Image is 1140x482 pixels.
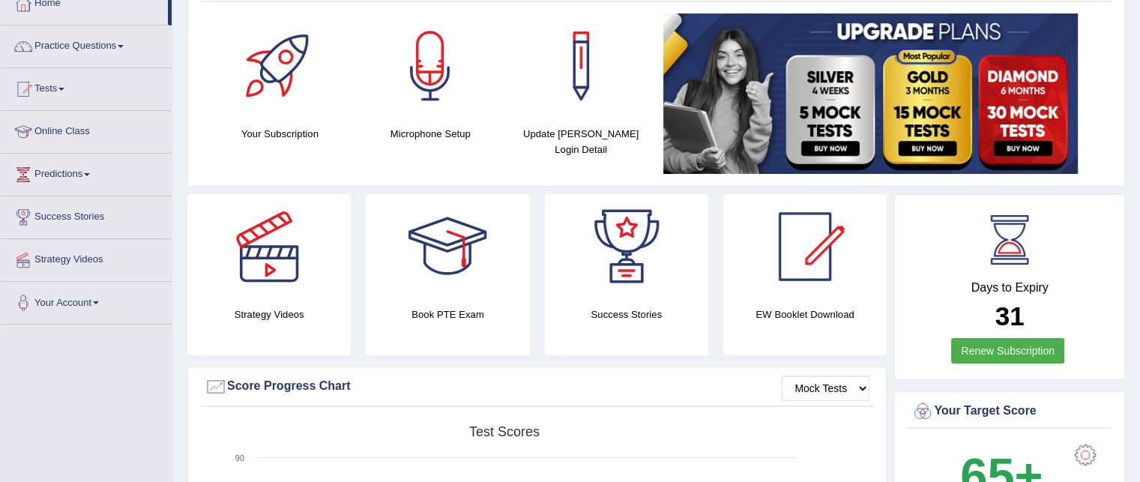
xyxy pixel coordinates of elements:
div: Score Progress Chart [205,376,869,398]
a: Practice Questions [1,25,172,63]
h4: Microphone Setup [363,126,498,142]
div: Your Target Score [911,400,1108,423]
a: Your Account [1,282,172,319]
a: Strategy Videos [1,239,172,277]
h4: Days to Expiry [911,281,1108,295]
tspan: Test scores [469,424,540,439]
img: small5.jpg [663,13,1078,174]
text: 90 [235,454,244,463]
h4: Update [PERSON_NAME] Login Detail [513,126,649,157]
h4: Book PTE Exam [366,307,529,322]
a: Online Class [1,111,172,148]
a: Success Stories [1,196,172,234]
h4: Strategy Videos [187,307,351,322]
a: Tests [1,68,172,106]
h4: Success Stories [545,307,708,322]
h4: EW Booklet Download [723,307,887,322]
h4: Your Subscription [212,126,348,142]
a: Renew Subscription [951,338,1064,364]
b: 31 [995,301,1025,331]
a: Predictions [1,154,172,191]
